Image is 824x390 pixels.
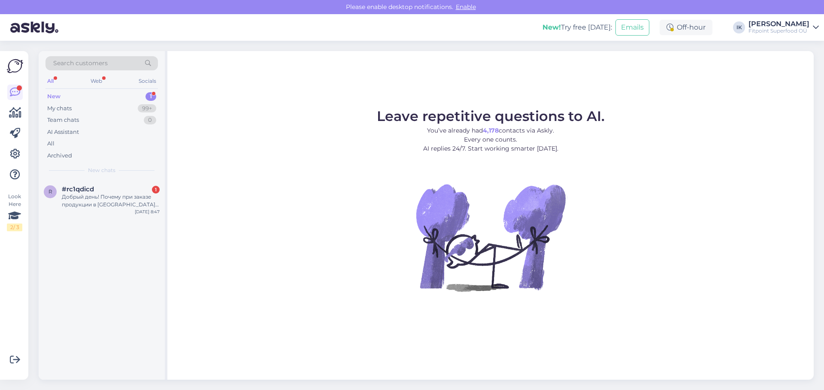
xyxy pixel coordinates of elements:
div: My chats [47,104,72,113]
img: Askly Logo [7,58,23,74]
span: r [48,188,52,195]
span: Enable [453,3,479,11]
button: Emails [615,19,649,36]
div: IK [733,21,745,33]
span: New chats [88,166,115,174]
p: You’ve already had contacts via Askly. Every one counts. AI replies 24/7. Start working smarter [... [377,126,605,153]
span: Leave repetitive questions to AI. [377,108,605,124]
div: Добрый день! Почему при заказе продукции в [GEOGRAPHIC_DATA] свыше 70 евро берут 3.90 за доставку... [62,193,160,209]
b: 4,178 [483,127,499,134]
span: #rc1qdicd [62,185,94,193]
b: New! [542,23,561,31]
div: Fitpoint Superfood OÜ [748,27,809,34]
div: AI Assistant [47,128,79,136]
img: No Chat active [413,160,568,314]
div: Archived [47,151,72,160]
a: [PERSON_NAME]Fitpoint Superfood OÜ [748,21,819,34]
div: All [47,139,55,148]
div: 1 [152,186,160,193]
div: Team chats [47,116,79,124]
div: Web [89,76,104,87]
div: New [47,92,61,101]
span: Search customers [53,59,108,68]
div: 99+ [138,104,156,113]
div: Socials [137,76,158,87]
div: Try free [DATE]: [542,22,612,33]
div: [PERSON_NAME] [748,21,809,27]
div: Off-hour [660,20,712,35]
div: [DATE] 8:47 [135,209,160,215]
div: All [45,76,55,87]
div: 2 / 3 [7,224,22,231]
div: 1 [145,92,156,101]
div: Look Here [7,193,22,231]
div: 0 [144,116,156,124]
